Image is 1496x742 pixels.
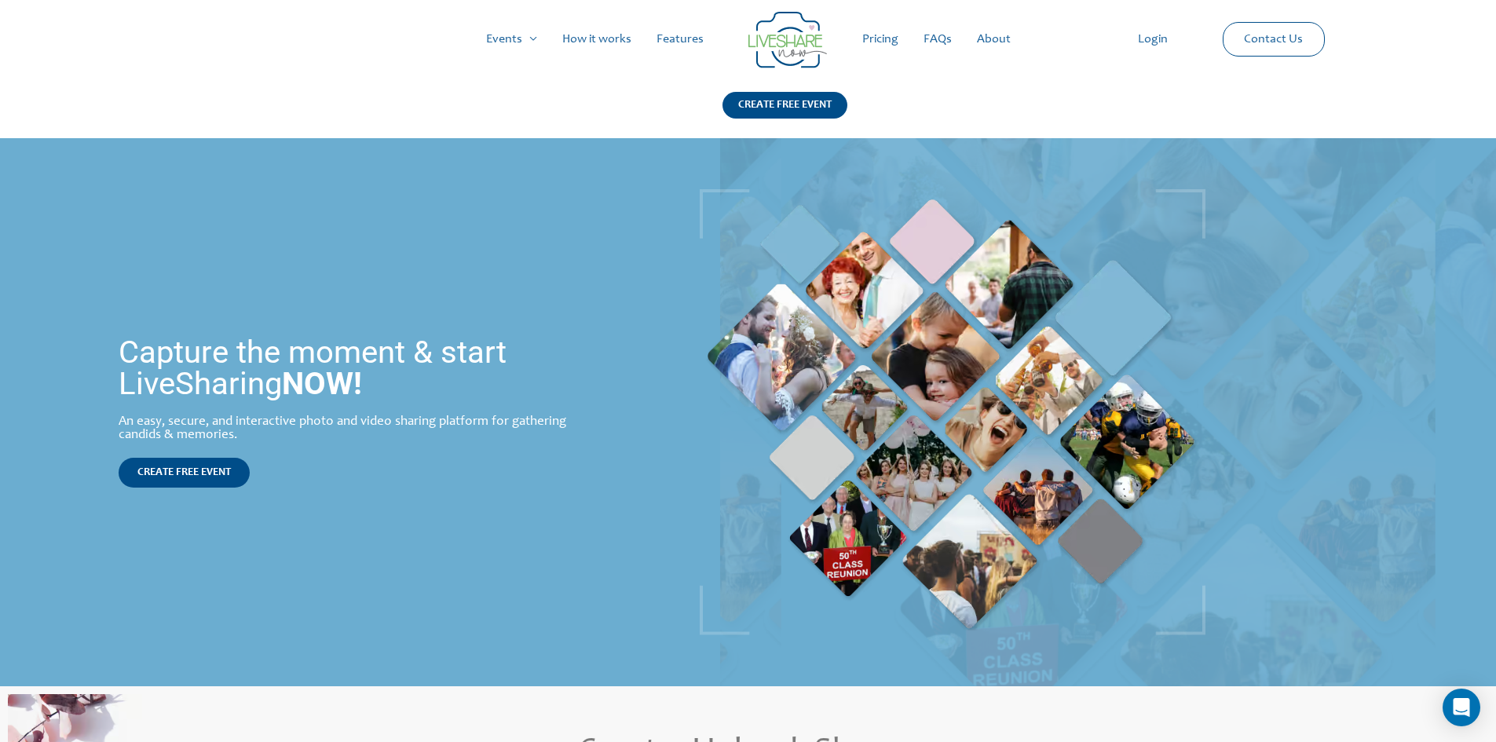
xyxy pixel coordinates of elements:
[850,14,911,64] a: Pricing
[722,92,847,138] a: CREATE FREE EVENT
[137,467,231,478] span: CREATE FREE EVENT
[119,458,250,488] a: CREATE FREE EVENT
[474,14,550,64] a: Events
[644,14,716,64] a: Features
[1231,23,1315,56] a: Contact Us
[282,365,362,402] strong: NOW!
[722,92,847,119] div: CREATE FREE EVENT
[700,189,1205,635] img: home_banner_pic | Live Photo Slideshow for Events | Create Free Events Album for Any Occasion
[748,12,827,68] img: Group 14 | Live Photo Slideshow for Events | Create Free Events Album for Any Occasion
[964,14,1023,64] a: About
[550,14,644,64] a: How it works
[911,14,964,64] a: FAQs
[1443,689,1480,726] div: Open Intercom Messenger
[27,14,1469,64] nav: Site Navigation
[1125,14,1180,64] a: Login
[119,415,597,442] div: An easy, secure, and interactive photo and video sharing platform for gathering candids & memories.
[119,337,597,400] h1: Capture the moment & start LiveSharing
